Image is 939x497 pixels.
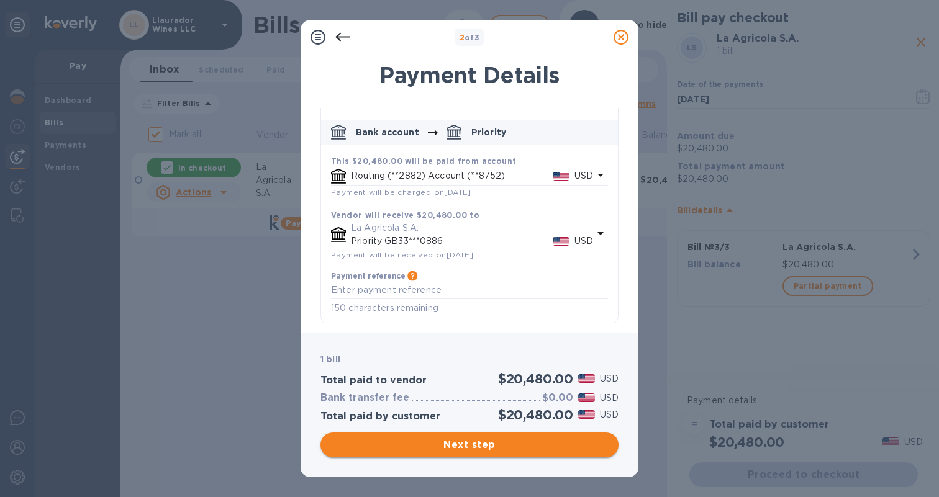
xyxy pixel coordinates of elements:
p: 150 characters remaining [331,301,608,315]
p: USD [600,408,619,421]
b: of 3 [460,33,480,42]
img: USD [553,237,569,246]
b: This $20,480.00 will be paid from account [331,156,516,166]
p: Priority GB33***0886 [351,235,553,248]
h3: Total paid by customer [320,411,440,423]
img: USD [553,172,569,181]
p: USD [600,392,619,405]
span: 2 [460,33,465,42]
p: USD [574,235,593,248]
p: La Agricola S.A. [351,222,593,235]
h2: $20,480.00 [498,407,573,423]
p: Priority [471,126,506,138]
h3: $0.00 [542,392,573,404]
h3: Total paid to vendor [320,375,427,387]
h3: Bank transfer fee [320,392,409,404]
span: Payment will be charged on [DATE] [331,187,471,197]
img: USD [578,393,595,402]
p: USD [574,169,593,182]
p: USD [600,372,619,385]
h2: $20,480.00 [498,371,573,387]
p: Bank account [356,126,419,138]
span: Next step [330,437,609,452]
h3: Payment reference [331,272,405,280]
b: Vendor will receive $20,480.00 to [331,210,479,220]
b: 1 bill [320,354,340,364]
span: Payment will be received on [DATE] [331,250,473,259]
img: USD [578,410,595,419]
img: USD [578,374,595,383]
button: Next step [320,432,619,457]
div: default-method [321,115,618,325]
h1: Payment Details [320,62,619,88]
p: Routing (**2882) Account (**8752) [351,169,553,182]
